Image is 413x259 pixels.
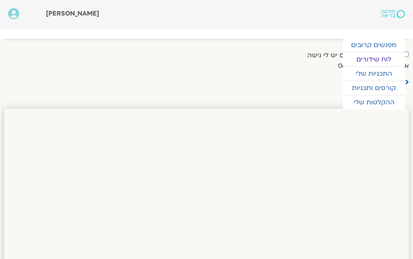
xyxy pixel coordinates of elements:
[343,67,405,81] a: התכניות שלי
[343,38,405,52] a: מפגשים קרובים
[46,9,99,18] span: [PERSON_NAME]
[343,95,405,109] a: ההקלטות שלי
[307,52,402,59] label: הצג רק הרצאות להם יש לי גישה
[343,81,405,95] a: קורסים ותכניות
[343,52,405,66] a: לוח שידורים
[4,61,409,72] p: אוגוסט 31 - ספטמבר 06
